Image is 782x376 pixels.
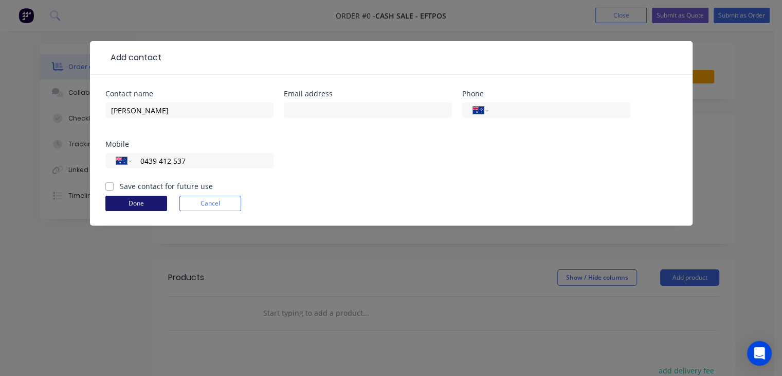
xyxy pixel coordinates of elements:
[105,52,161,64] div: Add contact
[105,90,274,97] div: Contact name
[179,196,241,211] button: Cancel
[105,141,274,148] div: Mobile
[120,181,213,192] label: Save contact for future use
[462,90,630,97] div: Phone
[747,341,772,366] div: Open Intercom Messenger
[105,196,167,211] button: Done
[284,90,452,97] div: Email address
